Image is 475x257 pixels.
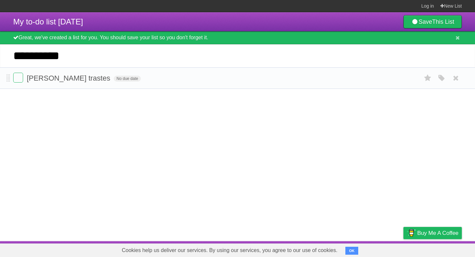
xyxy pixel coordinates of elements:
[420,243,462,255] a: Suggest a feature
[395,243,412,255] a: Privacy
[422,73,434,84] label: Star task
[13,73,23,83] label: Done
[432,18,454,25] b: This List
[337,243,364,255] a: Developers
[372,243,387,255] a: Terms
[115,244,344,257] span: Cookies help us deliver our services. By using our services, you agree to our use of cookies.
[114,76,141,82] span: No due date
[417,227,459,239] span: Buy me a coffee
[403,227,462,239] a: Buy me a coffee
[345,247,358,255] button: OK
[27,74,112,82] span: [PERSON_NAME] trastes
[407,227,416,239] img: Buy me a coffee
[316,243,330,255] a: About
[13,17,83,26] span: My to-do list [DATE]
[403,15,462,28] a: SaveThis List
